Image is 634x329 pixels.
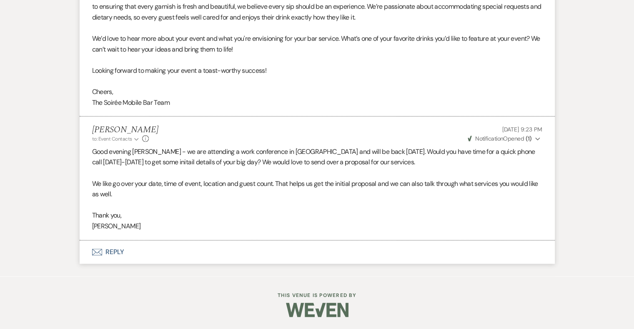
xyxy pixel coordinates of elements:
[286,295,348,324] img: Weven Logo
[92,87,542,97] p: Cheers,
[92,125,158,135] h5: [PERSON_NAME]
[92,33,542,54] p: We’d love to hear more about your event and what you're envisioning for your bar service. What’s ...
[92,146,542,168] p: Good evening [PERSON_NAME] - we are attending a work conference in [GEOGRAPHIC_DATA] and will be ...
[468,135,532,142] span: Opened
[80,240,555,264] button: Reply
[92,136,132,142] span: to: Event Contacts
[92,65,542,76] p: Looking forward to making your event a toast-worthy success!
[525,135,531,142] strong: ( 1 )
[92,178,542,200] p: We like go over your date, time of event, location and guest count. That helps us get the initial...
[92,210,542,221] p: Thank you,
[475,135,503,142] span: Notification
[466,134,542,143] button: NotificationOpened (1)
[92,135,140,143] button: to: Event Contacts
[92,221,542,232] p: [PERSON_NAME]
[502,126,542,133] span: [DATE] 9:23 PM
[92,97,542,108] p: The Soirée Mobile Bar Team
